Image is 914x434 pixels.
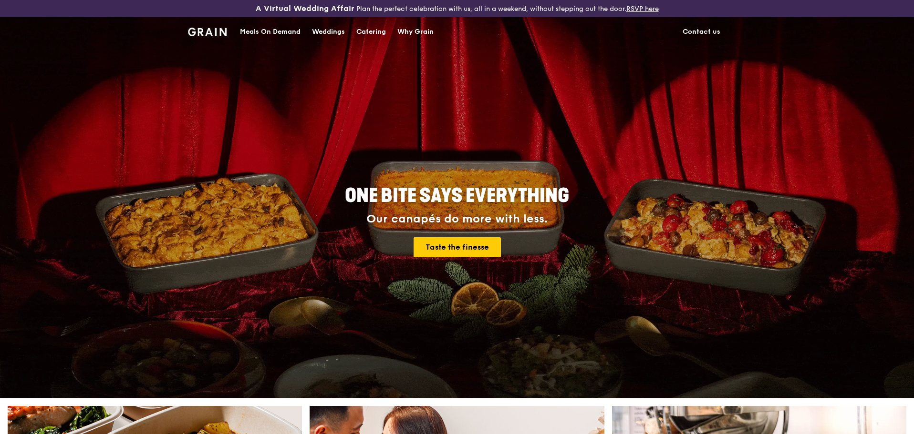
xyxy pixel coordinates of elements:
a: Why Grain [392,18,439,46]
a: Catering [351,18,392,46]
a: RSVP here [626,5,659,13]
div: Catering [356,18,386,46]
h3: A Virtual Wedding Affair [256,4,354,13]
a: Weddings [306,18,351,46]
img: Grain [188,28,227,36]
a: Contact us [677,18,726,46]
div: Our canapés do more with less. [285,212,629,226]
a: Taste the finesse [414,237,501,257]
div: Meals On Demand [240,18,301,46]
div: Why Grain [397,18,434,46]
a: GrainGrain [188,17,227,45]
div: Plan the perfect celebration with us, all in a weekend, without stepping out the door. [182,4,732,13]
div: Weddings [312,18,345,46]
span: ONE BITE SAYS EVERYTHING [345,184,569,207]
